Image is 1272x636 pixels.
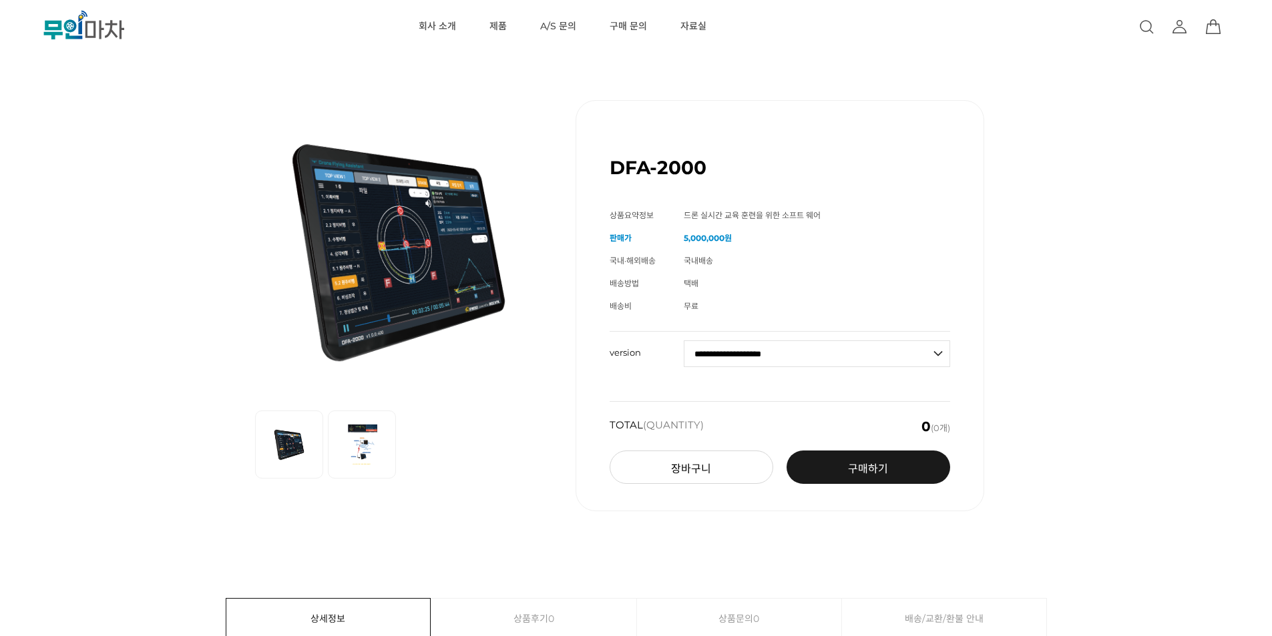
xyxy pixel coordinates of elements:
strong: TOTAL [610,420,704,433]
span: 무료 [684,301,698,311]
th: version [610,332,684,362]
span: 국내·해외배송 [610,256,656,266]
span: 드론 실시간 교육 훈련을 위한 소프트 웨어 [684,210,821,220]
img: DFA-2000 [255,100,542,394]
span: 판매가 [610,233,632,243]
a: 구매하기 [787,450,950,484]
span: 배송비 [610,301,632,311]
span: 상품요약정보 [610,210,654,220]
span: 구매하기 [848,462,888,475]
em: 0 [921,418,931,434]
span: (0개) [921,420,950,433]
strong: 5,000,000원 [684,233,732,243]
span: 택배 [684,278,698,288]
span: (QUANTITY) [643,418,704,431]
span: 국내배송 [684,256,713,266]
h1: DFA-2000 [610,156,706,179]
span: 배송방법 [610,278,639,288]
button: 장바구니 [610,450,773,484]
